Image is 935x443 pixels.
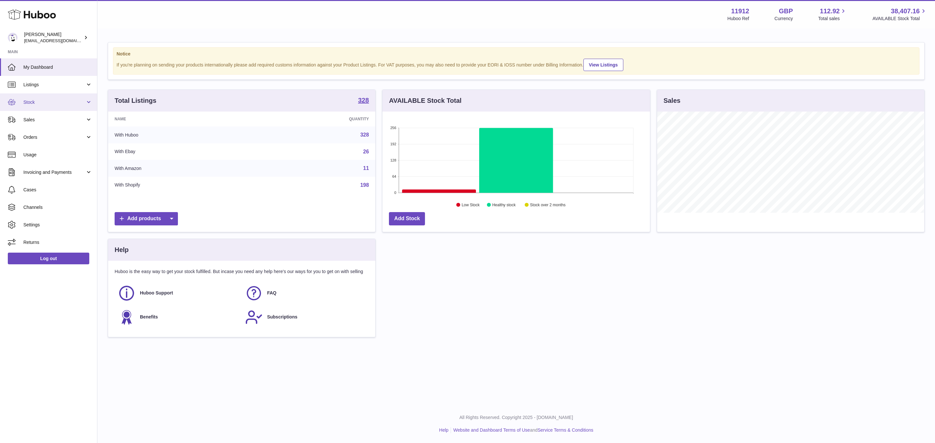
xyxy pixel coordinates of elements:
a: Subscriptions [245,308,366,326]
span: Channels [23,204,92,210]
span: [EMAIL_ADDRESS][DOMAIN_NAME] [24,38,95,43]
text: 256 [390,126,396,130]
span: Returns [23,239,92,245]
span: Cases [23,187,92,193]
h3: Help [115,245,129,254]
td: With Huboo [108,126,255,143]
span: AVAILABLE Stock Total [872,16,927,22]
text: 192 [390,142,396,146]
a: 38,407.16 AVAILABLE Stock Total [872,7,927,22]
text: Stock over 2 months [530,203,566,207]
span: 38,407.16 [891,7,920,16]
span: Sales [23,117,85,123]
text: 64 [393,174,396,178]
div: Currency [775,16,793,22]
span: Orders [23,134,85,140]
a: Help [439,427,449,433]
span: My Dashboard [23,64,92,70]
a: 112.92 Total sales [818,7,847,22]
p: Huboo is the easy way to get your stock fulfilled. But incase you need any help here's our ways f... [115,269,369,275]
strong: Notice [117,51,916,57]
div: If you're planning on sending your products internationally please add required customs informati... [117,58,916,71]
a: Log out [8,253,89,264]
td: With Amazon [108,160,255,177]
strong: GBP [779,7,793,16]
strong: 328 [358,97,369,103]
span: Benefits [140,314,158,320]
th: Name [108,112,255,126]
a: 26 [363,149,369,154]
a: Add Stock [389,212,425,225]
td: With Shopify [108,177,255,194]
span: Total sales [818,16,847,22]
a: 11 [363,165,369,171]
text: 128 [390,158,396,162]
div: Huboo Ref [728,16,749,22]
a: Add products [115,212,178,225]
span: Invoicing and Payments [23,169,85,175]
text: 0 [394,191,396,195]
a: Benefits [118,308,239,326]
img: internalAdmin-11912@internal.huboo.com [8,33,18,42]
a: Service Terms & Conditions [538,427,593,433]
p: All Rights Reserved. Copyright 2025 - [DOMAIN_NAME] [103,414,930,421]
span: Stock [23,99,85,105]
text: Low Stock [462,203,480,207]
a: FAQ [245,284,366,302]
h3: AVAILABLE Stock Total [389,96,461,105]
text: Healthy stock [492,203,516,207]
a: 328 [358,97,369,105]
span: 112.92 [820,7,840,16]
div: [PERSON_NAME] [24,31,82,44]
a: 328 [360,132,369,138]
span: Listings [23,82,85,88]
span: Settings [23,222,92,228]
span: Subscriptions [267,314,297,320]
th: Quantity [255,112,376,126]
li: and [451,427,593,433]
span: Huboo Support [140,290,173,296]
a: 198 [360,182,369,188]
h3: Total Listings [115,96,156,105]
a: Huboo Support [118,284,239,302]
a: View Listings [583,59,623,71]
td: With Ebay [108,143,255,160]
span: Usage [23,152,92,158]
a: Website and Dashboard Terms of Use [453,427,530,433]
h3: Sales [664,96,680,105]
span: FAQ [267,290,277,296]
strong: 11912 [731,7,749,16]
